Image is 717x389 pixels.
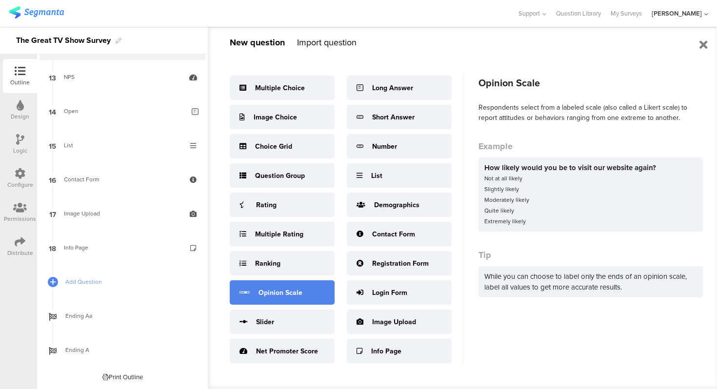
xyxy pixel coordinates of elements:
[230,36,285,49] div: New question
[64,106,184,116] div: Open
[372,141,397,152] div: Number
[64,175,180,184] div: Contact Form
[484,162,697,173] div: How likely would you be to visit our website again?
[64,140,180,150] div: List
[64,243,180,253] div: Info Page
[372,258,429,269] div: Registration Form
[297,36,357,49] div: Import question
[478,266,703,297] div: While you can choose to label only the ends of an opinion scale, label all values to get more acc...
[518,9,540,18] span: Support
[49,242,56,253] span: 18
[10,78,30,87] div: Outline
[374,200,419,210] div: Demographics
[372,317,416,327] div: Image Upload
[4,214,36,223] div: Permissions
[64,209,180,218] div: Image Upload
[49,174,56,185] span: 16
[372,288,407,298] div: Login Form
[40,162,205,196] a: 16 Contact Form
[255,258,280,269] div: Ranking
[255,171,305,181] div: Question Group
[372,229,415,239] div: Contact Form
[65,311,190,321] span: Ending Aa
[372,83,413,93] div: Long Answer
[40,94,205,128] a: 14 Open
[478,102,703,123] div: Respondents select from a labeled scale (also called a Likert scale) to report attitudes or behav...
[40,333,205,367] a: Ending A
[371,171,382,181] div: List
[40,299,205,333] a: Ending Aa
[371,346,401,356] div: Info Page
[102,372,143,382] div: Print Outline
[64,72,180,82] div: NPS
[259,288,302,298] div: Opinion Scale
[256,317,274,327] div: Slider
[40,60,205,94] a: 13 NPS
[65,277,190,287] span: Add Question
[49,140,56,151] span: 15
[256,200,277,210] div: Rating
[372,112,415,122] div: Short Answer
[7,249,33,257] div: Distribute
[478,76,703,90] div: Opinion Scale
[40,231,205,265] a: 18 Info Page
[65,345,190,355] span: Ending A
[652,9,702,18] div: [PERSON_NAME]
[40,196,205,231] a: 17 Image Upload
[9,6,64,19] img: segmanta logo
[255,83,305,93] div: Multiple Choice
[49,208,56,219] span: 17
[484,173,697,227] div: Not at all likely Slightly likely Moderately likely Quite likely Extremely likely
[40,128,205,162] a: 15 List
[255,141,292,152] div: Choice Grid
[49,72,56,82] span: 13
[478,249,703,261] div: Tip
[478,140,703,153] div: Example
[255,229,303,239] div: Multiple Rating
[49,106,56,117] span: 14
[16,33,111,48] div: The Great TV Show Survey
[256,346,318,356] div: Net Promoter Score
[254,112,297,122] div: Image Choice
[13,146,27,155] div: Logic
[7,180,33,189] div: Configure
[11,112,29,121] div: Design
